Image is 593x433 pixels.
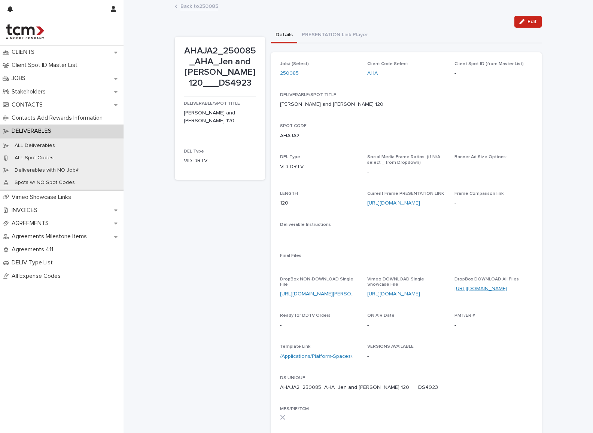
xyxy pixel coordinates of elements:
span: DELIVERABLE/SPOT TITLE [280,93,336,97]
span: MES/PIF/TCM [280,407,309,411]
p: AHAJA2 [280,132,299,140]
span: Current Frame PRESENTATION LINK [367,191,444,196]
button: PRESENTATION Link Player [297,28,372,43]
span: Frame Comparison link [454,191,504,196]
p: Client Spot ID Master List [9,62,83,69]
span: Final Files [280,254,301,258]
p: All Expense Codes [9,273,67,280]
span: DEL Type [184,149,204,154]
span: Edit [527,19,537,24]
a: [URL][DOMAIN_NAME] [367,291,420,297]
p: - [367,168,445,176]
p: [PERSON_NAME] and [PERSON_NAME] 120 [280,101,383,108]
p: Agreements Milestone Items [9,233,93,240]
span: Deliverable Instructions [280,222,331,227]
p: CONTACTS [9,101,49,108]
a: [URL][DOMAIN_NAME] [454,286,507,291]
p: - [367,353,445,360]
p: 120 [280,199,358,207]
span: Banner Ad Size Options: [454,155,507,159]
span: Social Media Frame Ratios: (if N/A select _ from Dropdown) [367,155,440,165]
p: AGREEMENTS [9,220,55,227]
button: Edit [514,16,542,28]
span: Template Link [280,344,310,349]
p: AHAJA2_250085_AHA_Jen and [PERSON_NAME] 120___DS4923 [184,46,256,89]
span: DEL Type [280,155,300,159]
p: INVOICES [9,207,43,214]
p: Deliverables with NO Job# [9,167,85,173]
p: - [367,322,445,329]
p: - [454,322,533,329]
span: DELIVERABLE/SPOT TITLE [184,101,240,106]
span: Job# (Select) [280,62,309,66]
span: SPOT CODE [280,124,307,128]
span: ON AIR Date [367,313,395,318]
p: ALL Spot Codes [9,155,60,161]
p: [PERSON_NAME] and [PERSON_NAME] 120 [184,109,256,125]
p: - [454,70,533,77]
span: VERSIONS AVAILABLE [367,344,414,349]
p: Stakeholders [9,88,52,95]
span: LENGTH [280,191,298,196]
p: VID-DRTV [280,163,358,171]
a: 250085 [280,70,299,77]
span: Ready for DDTV Orders [280,313,331,318]
img: 4hMmSqQkux38exxPVZHQ [6,24,44,39]
p: VID-DRTV [184,157,256,165]
p: AHAJA2_250085_AHA_Jen and [PERSON_NAME] 120___DS4923 [280,384,438,391]
p: DELIV Type List [9,259,59,266]
a: [URL][DOMAIN_NAME][PERSON_NAME] [280,291,374,297]
span: PMT/ER # [454,313,475,318]
p: DELIVERABLES [9,128,57,135]
p: JOBS [9,75,31,82]
p: - [454,163,533,171]
p: - [280,322,358,329]
p: CLIENTS [9,49,40,56]
p: Vimeo Showcase Links [9,194,77,201]
span: Client Spot ID (from Master List) [454,62,524,66]
a: Back to250085 [180,1,218,10]
p: ALL Deliverables [9,142,61,149]
span: Client Code Select [367,62,408,66]
a: AHA [367,70,378,77]
span: DropBox DOWNLOAD All Files [454,277,519,282]
a: [URL][DOMAIN_NAME] [367,200,420,206]
button: Details [271,28,297,43]
span: DropBox NON-DOWNLOAD Single File [280,277,353,287]
p: Contacts Add Rewards Information [9,114,109,122]
p: - [454,199,533,207]
span: DS UNIQUE [280,376,305,380]
p: Agreements 411 [9,246,59,253]
span: Vimeo DOWNLOAD Single Showcase File [367,277,424,287]
p: Spots w/ NO Spot Codes [9,179,81,186]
